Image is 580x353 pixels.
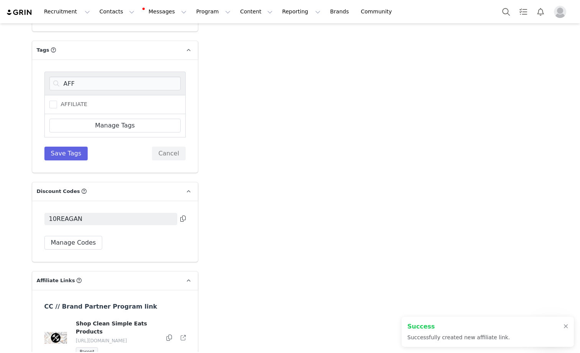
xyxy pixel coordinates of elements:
h4: Shop Clean Simple Eats Products [76,320,158,336]
body: Rich Text Area. Press ALT-0 for help. [6,6,314,15]
button: Save Tags [44,147,88,160]
button: Notifications [532,3,549,20]
button: Manage Codes [44,236,103,250]
p: Successfully created new affiliate link. [407,333,510,342]
img: CSE_Social_Image.png [44,332,67,344]
button: Cancel [152,147,186,160]
p: [URL][DOMAIN_NAME] [76,337,158,344]
button: Messages [139,3,191,20]
a: Community [356,3,400,20]
a: Brands [325,3,356,20]
img: grin logo [6,9,33,16]
a: Manage Tags [49,119,181,132]
h2: Success [407,322,510,331]
button: Program [191,3,235,20]
button: Profile [549,6,574,18]
span: Discount Codes [37,188,80,195]
button: Search [498,3,515,20]
span: 10REAGAN [49,214,83,224]
h3: CC // Brand Partner Program link [44,302,168,311]
img: placeholder-profile.jpg [554,6,566,18]
button: Recruitment [39,3,95,20]
span: AFFILIATE [57,101,88,108]
button: Content [235,3,277,20]
button: Contacts [95,3,139,20]
a: Tasks [515,3,532,20]
span: Affiliate Links [37,277,75,284]
input: Search tags [49,77,181,90]
button: Reporting [278,3,325,20]
span: Tags [37,46,49,54]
